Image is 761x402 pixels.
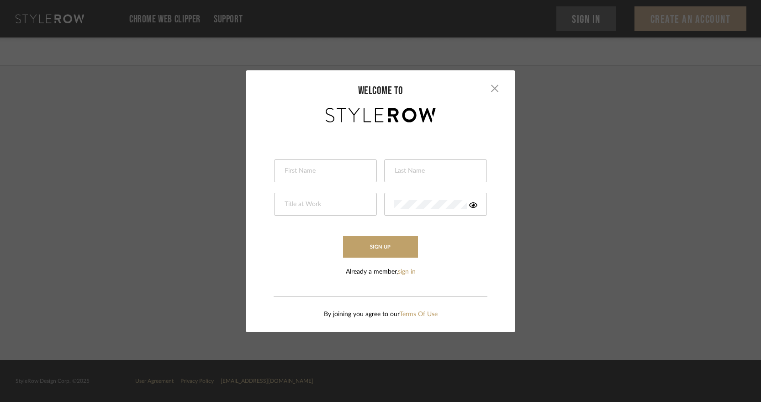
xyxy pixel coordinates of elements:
div: By joining you agree to our [246,310,515,319]
input: Title at Work [284,200,365,209]
a: sign in [398,269,416,275]
div: welcome to [246,84,515,97]
div: Already a member, [346,267,416,277]
a: Terms Of Use [400,311,438,317]
button: Sign Up [343,236,418,258]
input: First Name [284,167,365,176]
input: Last Name [394,167,475,176]
button: Close [486,79,504,98]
